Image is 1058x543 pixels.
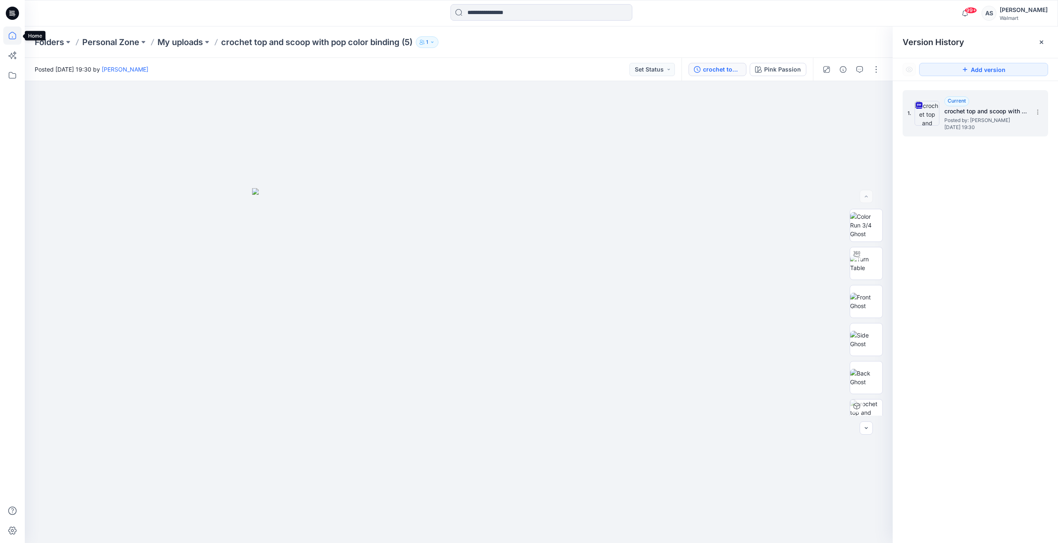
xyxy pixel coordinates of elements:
img: Color Run 3/4 Ghost [850,212,882,238]
span: Version History [903,37,964,47]
button: 1 [416,36,438,48]
img: Side Ghost [850,331,882,348]
img: crochet top and scoop with pop color binding (5) [915,101,939,126]
div: crochet top and scoop with pop color binding (5) [703,65,741,74]
img: crochet top and scoop with pop color binding (5) Pink Passion [850,399,882,432]
span: Posted by: Ashley Scott [944,116,1027,124]
button: crochet top and scoop with pop color binding (5) [689,63,746,76]
span: 99+ [965,7,977,14]
span: [DATE] 19:30 [944,124,1027,130]
h5: crochet top and scoop with pop color binding (5) [944,106,1027,116]
img: Front Ghost [850,293,882,310]
button: Pink Passion [750,63,806,76]
a: Folders [35,36,64,48]
a: My uploads [157,36,203,48]
div: [PERSON_NAME] [1000,5,1048,15]
div: AS [982,6,996,21]
div: Pink Passion [764,65,801,74]
p: 1 [426,38,428,47]
button: Add version [919,63,1048,76]
img: Turn Table [850,255,882,272]
span: 1. [908,110,911,117]
button: Close [1038,39,1045,45]
div: Walmart [1000,15,1048,21]
button: Details [836,63,850,76]
span: Posted [DATE] 19:30 by [35,65,148,74]
img: Back Ghost [850,369,882,386]
a: Personal Zone [82,36,139,48]
span: Current [948,98,966,104]
button: Show Hidden Versions [903,63,916,76]
a: [PERSON_NAME] [102,66,148,73]
p: crochet top and scoop with pop color binding (5) [221,36,412,48]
